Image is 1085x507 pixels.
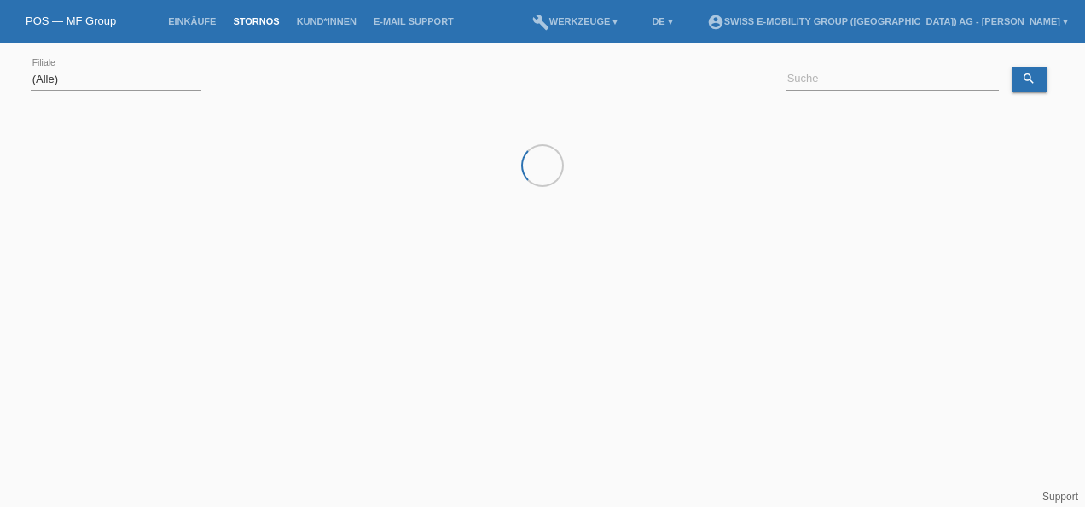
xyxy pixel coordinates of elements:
[532,14,549,31] i: build
[1012,67,1047,92] a: search
[524,16,627,26] a: buildWerkzeuge ▾
[1042,491,1078,503] a: Support
[160,16,224,26] a: Einkäufe
[707,14,724,31] i: account_circle
[699,16,1076,26] a: account_circleSwiss E-Mobility Group ([GEOGRAPHIC_DATA]) AG - [PERSON_NAME] ▾
[643,16,681,26] a: DE ▾
[1022,72,1036,85] i: search
[26,15,116,27] a: POS — MF Group
[365,16,462,26] a: E-Mail Support
[288,16,365,26] a: Kund*innen
[224,16,287,26] a: Stornos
